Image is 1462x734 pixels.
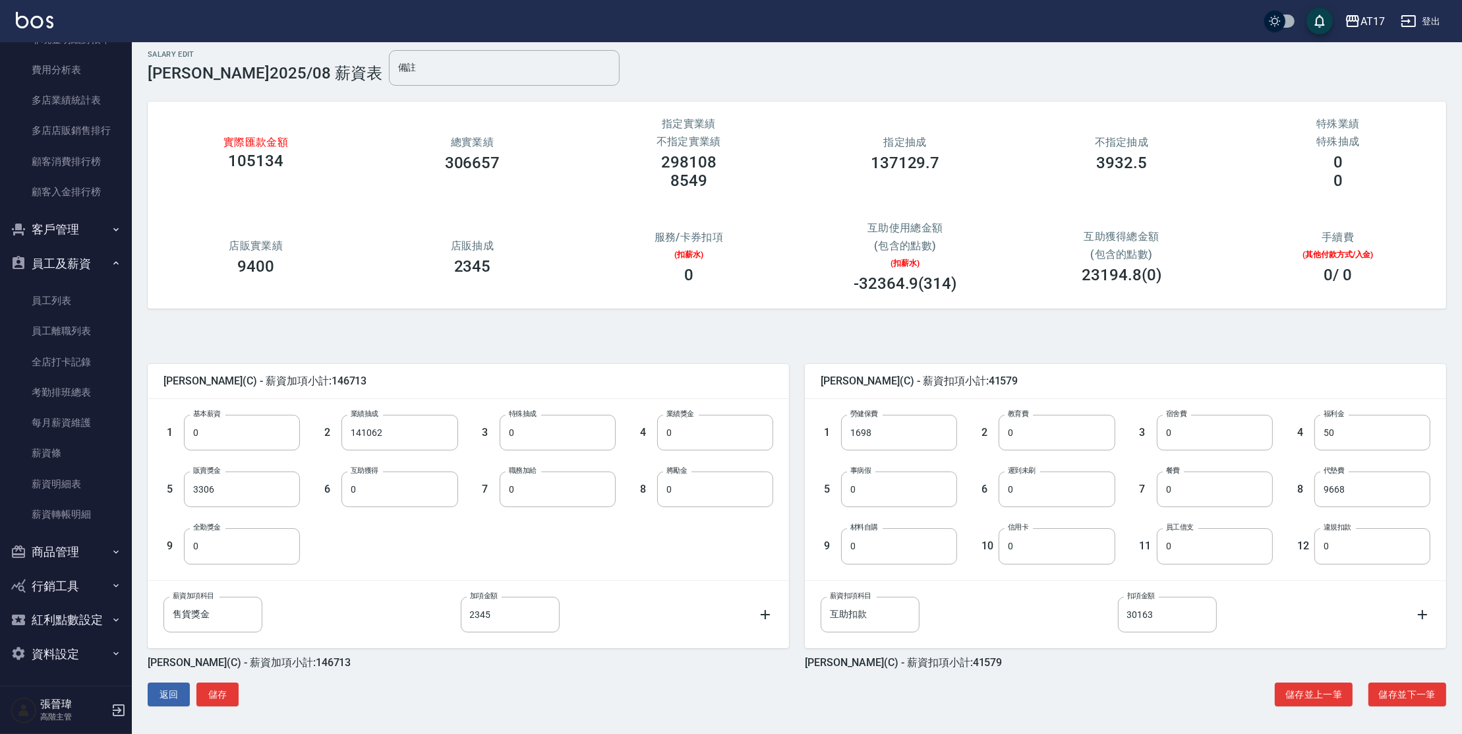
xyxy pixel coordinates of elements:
h2: 特殊抽成 [1246,135,1430,148]
button: 紅利點數設定 [5,603,127,637]
h2: 指定實業績 [597,117,781,130]
label: 互助獲得 [351,466,378,475]
label: 信用卡 [1008,522,1028,532]
label: 教育費 [1008,409,1028,419]
a: 多店業績統計表 [5,85,127,115]
h3: 8549 [670,171,707,190]
h3: 105134 [228,152,283,170]
label: 事病假 [850,466,871,475]
h3: 306657 [445,154,500,172]
label: 薪資扣項科目 [830,591,871,601]
h5: 10 [981,539,995,553]
h2: 手續費 [1246,231,1430,243]
h2: 店販抽成 [380,239,564,252]
h3: 2345 [454,257,491,276]
div: AT17 [1360,13,1385,30]
button: save [1306,8,1333,34]
h3: 9400 [237,257,274,276]
h5: 12 [1297,539,1311,553]
img: Person [11,697,37,723]
h5: 3 [482,426,496,439]
a: 薪資明細表 [5,469,127,499]
h3: -32364.9(314) [854,274,956,293]
h5: 1 [167,426,181,439]
h2: 服務/卡券扣項 [597,231,781,243]
h2: 指定抽成 [813,136,997,148]
h5: 2 [324,426,338,439]
p: (扣薪水) [597,249,781,260]
a: 顧客消費排行榜 [5,146,127,177]
label: 代墊費 [1324,466,1344,475]
h3: 實際匯款金額 [163,138,348,146]
p: 高階主管 [40,711,107,723]
label: 福利金 [1324,409,1344,419]
label: 業績抽成 [351,409,378,419]
label: 宿舍費 [1166,409,1186,419]
h2: 不指定實業績 [597,135,781,148]
button: 儲存 [196,683,239,707]
a: 薪資條 [5,438,127,468]
h5: 9 [167,539,181,553]
h5: 11 [1140,539,1154,553]
label: 違規扣款 [1324,522,1351,532]
a: 考勤排班總表 [5,377,127,408]
label: 加項金額 [470,591,498,601]
a: 每月薪資維護 [5,408,127,438]
h5: 9 [824,539,838,553]
h5: 4 [1297,426,1311,439]
label: 業績獎金 [666,409,694,419]
button: 商品管理 [5,535,127,569]
p: (其他付款方式/入金) [1246,249,1430,260]
label: 將勵金 [666,466,687,475]
span: [PERSON_NAME](C) - 薪資扣項小計:41579 [821,375,1430,388]
h2: 不指定抽成 [1029,136,1213,148]
h3: 0 / 0 [1324,266,1352,284]
h5: 7 [482,483,496,496]
label: 勞健保費 [850,409,878,419]
h5: 5 [824,483,838,496]
h3: 0 [684,266,693,284]
h5: 8 [1297,483,1311,496]
h3: 23194.8(0) [1082,266,1161,284]
h3: 0 [1333,171,1343,190]
img: Logo [16,12,53,28]
button: 資料設定 [5,637,127,671]
a: 全店打卡記錄 [5,347,127,377]
h5: 2 [981,426,995,439]
a: 顧客入金排行榜 [5,177,127,207]
button: 返回 [148,683,190,707]
label: 扣項金額 [1127,591,1155,601]
label: 全勤獎金 [193,522,221,532]
button: 客戶管理 [5,212,127,247]
h2: 互助獲得總金額 [1022,230,1220,243]
h3: [PERSON_NAME]2025/08 薪資表 [148,64,382,82]
label: 員工借支 [1166,522,1194,532]
h3: 137129.7 [871,154,940,172]
h5: 4 [640,426,654,439]
label: 基本薪資 [193,409,221,419]
label: 職務加給 [509,466,537,475]
h2: 特殊業績 [1246,117,1430,130]
h2: (包含的點數) [813,239,997,252]
span: [PERSON_NAME](C) - 薪資加項小計:146713 [163,375,773,388]
a: 員工列表 [5,286,127,316]
h2: 互助使用總金額 [813,222,997,234]
button: 儲存並下一筆 [1368,683,1446,707]
a: 薪資轉帳明細 [5,499,127,530]
h5: 1 [824,426,838,439]
a: 員工離職列表 [5,316,127,346]
button: 行銷工具 [5,569,127,603]
h5: 7 [1140,483,1154,496]
h5: 6 [324,483,338,496]
label: 餐費 [1166,466,1180,475]
button: 儲存並上一筆 [1275,683,1353,707]
h2: 店販實業績 [163,239,348,252]
h5: 5 [167,483,181,496]
h3: 298108 [661,153,716,171]
h5: [PERSON_NAME](C) - 薪資加項小計:146713 [148,656,351,669]
h3: 總實業績 [380,136,564,148]
a: 費用分析表 [5,55,127,85]
h2: Salary Edit [148,50,382,59]
label: 薪資加項科目 [173,591,214,601]
h5: 6 [981,483,995,496]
